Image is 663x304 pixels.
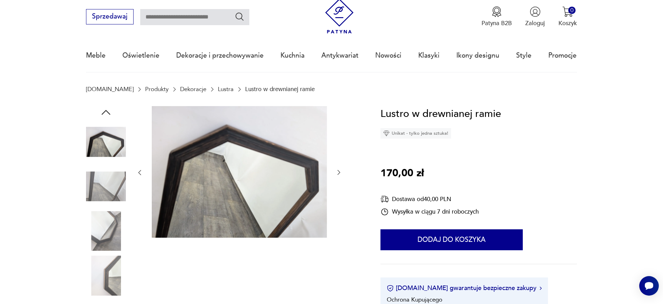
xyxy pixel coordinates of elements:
[530,6,541,17] img: Ikonka użytkownika
[280,39,305,72] a: Kuchnia
[456,39,499,72] a: Ikony designu
[383,130,390,136] img: Ikona diamentu
[387,285,394,292] img: Ikona certyfikatu
[568,7,576,14] div: 0
[176,39,264,72] a: Dekoracje i przechowywanie
[152,106,327,238] img: Zdjęcie produktu Lustro w drewnianej ramie
[558,6,577,27] button: 0Koszyk
[380,229,523,250] button: Dodaj do koszyka
[562,6,573,17] img: Ikona koszyka
[387,284,542,292] button: [DOMAIN_NAME] gwarantuje bezpieczne zakupy
[380,195,389,203] img: Ikona dostawy
[380,208,479,216] div: Wysyłka w ciągu 7 dni roboczych
[387,296,442,304] li: Ochrona Kupującego
[548,39,577,72] a: Promocje
[375,39,401,72] a: Nowości
[525,6,545,27] button: Zaloguj
[245,86,315,92] p: Lustro w drewnianej ramie
[235,12,245,22] button: Szukaj
[145,86,169,92] a: Produkty
[380,165,424,181] p: 170,00 zł
[482,6,512,27] a: Ikona medaluPatyna B2B
[218,86,234,92] a: Lustra
[321,39,358,72] a: Antykwariat
[540,287,542,290] img: Ikona strzałki w prawo
[516,39,532,72] a: Style
[380,128,451,139] div: Unikat - tylko jedna sztuka!
[482,6,512,27] button: Patyna B2B
[86,9,133,24] button: Sprzedawaj
[86,211,126,251] img: Zdjęcie produktu Lustro w drewnianej ramie
[86,14,133,20] a: Sprzedawaj
[180,86,206,92] a: Dekoracje
[380,106,501,122] h1: Lustro w drewnianej ramie
[122,39,159,72] a: Oświetlenie
[525,19,545,27] p: Zaloguj
[491,6,502,17] img: Ikona medalu
[86,166,126,206] img: Zdjęcie produktu Lustro w drewnianej ramie
[418,39,440,72] a: Klasyki
[86,122,126,162] img: Zdjęcie produktu Lustro w drewnianej ramie
[86,39,106,72] a: Meble
[482,19,512,27] p: Patyna B2B
[558,19,577,27] p: Koszyk
[639,276,659,296] iframe: Smartsupp widget button
[86,255,126,295] img: Zdjęcie produktu Lustro w drewnianej ramie
[380,195,479,203] div: Dostawa od 40,00 PLN
[86,86,134,92] a: [DOMAIN_NAME]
